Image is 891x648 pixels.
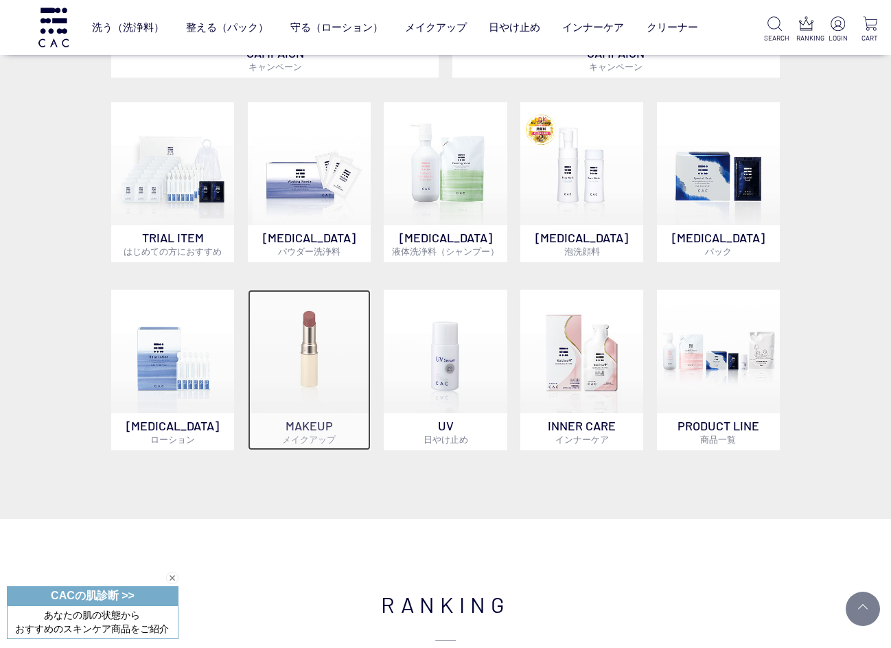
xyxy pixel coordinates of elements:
p: RANKING [796,33,817,43]
p: MAKEUP [248,413,371,450]
span: 泡洗顔料 [564,246,600,257]
a: インナーケア INNER CAREインナーケア [520,290,643,450]
a: [MEDICAL_DATA]ローション [111,290,234,450]
p: LOGIN [828,33,848,43]
a: MAKEUPメイクアップ [248,290,371,450]
a: 洗う（洗浄料） [92,10,164,45]
a: [MEDICAL_DATA]パック [657,102,780,262]
a: PRODUCT LINE商品一覧 [657,290,780,450]
p: PRODUCT LINE [657,413,780,450]
a: LOGIN [828,16,848,43]
p: [MEDICAL_DATA] [657,225,780,262]
a: トライアルセット TRIAL ITEMはじめての方におすすめ [111,102,234,262]
p: [MEDICAL_DATA] [111,413,234,450]
a: RANKING [796,16,817,43]
a: 守る（ローション） [290,10,383,45]
span: 商品一覧 [700,434,736,445]
p: [MEDICAL_DATA] [248,225,371,262]
img: インナーケア [520,290,643,413]
span: 液体洗浄料（シャンプー） [392,246,499,257]
a: CART [859,16,880,43]
p: CART [859,33,880,43]
a: 日やけ止め [489,10,540,45]
p: [MEDICAL_DATA] [520,225,643,262]
a: メイクアップ [405,10,467,45]
span: パウダー洗浄料 [278,246,340,257]
a: [MEDICAL_DATA]パウダー洗浄料 [248,102,371,262]
img: logo [36,8,71,47]
img: 泡洗顔料 [520,102,643,225]
a: UV日やけ止め [384,290,507,450]
span: はじめての方におすすめ [124,246,222,257]
a: [MEDICAL_DATA]液体洗浄料（シャンプー） [384,102,507,262]
a: フェイスカラー [383,51,450,62]
img: トライアルセット [111,102,234,225]
a: インナーケア [562,10,624,45]
span: ローション [150,434,195,445]
a: アイ [340,51,359,62]
a: SEARCH [764,16,785,43]
p: SEARCH [764,33,785,43]
a: 泡洗顔料 [MEDICAL_DATA]泡洗顔料 [520,102,643,262]
span: 日やけ止め [424,434,468,445]
a: クリーナー [647,10,698,45]
a: リップ [474,51,503,62]
a: ベース [287,51,316,62]
p: TRIAL ITEM [111,225,234,262]
span: インナーケア [555,434,609,445]
p: INNER CARE [520,413,643,450]
a: 整える（パック） [186,10,268,45]
p: UV [384,413,507,450]
p: [MEDICAL_DATA] [384,225,507,262]
span: メイクアップ [282,434,336,445]
span: パック [705,246,732,257]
